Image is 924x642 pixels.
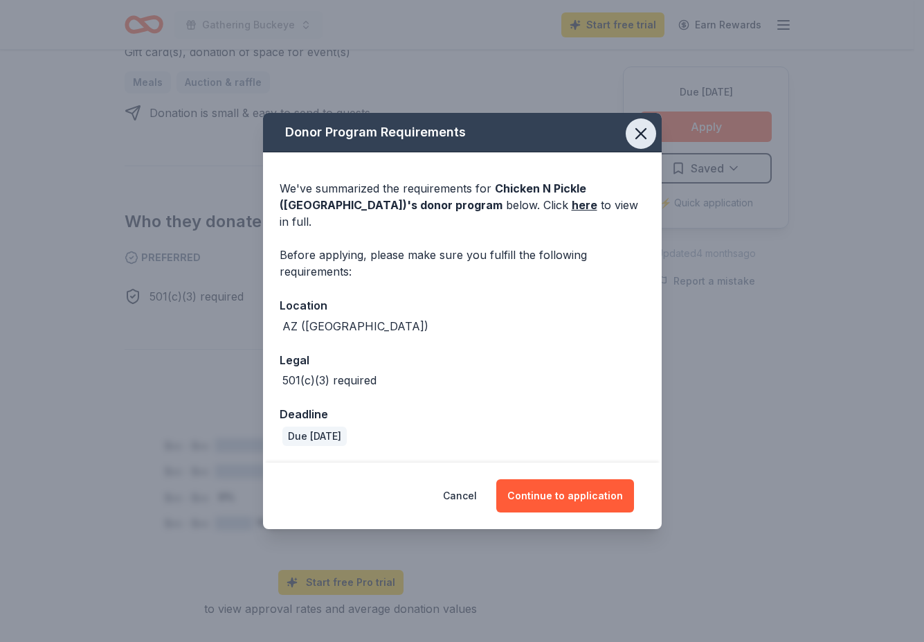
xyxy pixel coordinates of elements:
[263,113,662,152] div: Donor Program Requirements
[280,351,645,369] div: Legal
[443,479,477,512] button: Cancel
[572,197,597,213] a: here
[280,247,645,280] div: Before applying, please make sure you fulfill the following requirements:
[280,180,645,230] div: We've summarized the requirements for below. Click to view in full.
[282,318,428,335] div: AZ ([GEOGRAPHIC_DATA])
[280,405,645,423] div: Deadline
[280,296,645,314] div: Location
[282,372,377,389] div: 501(c)(3) required
[496,479,634,512] button: Continue to application
[282,427,347,446] div: Due [DATE]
